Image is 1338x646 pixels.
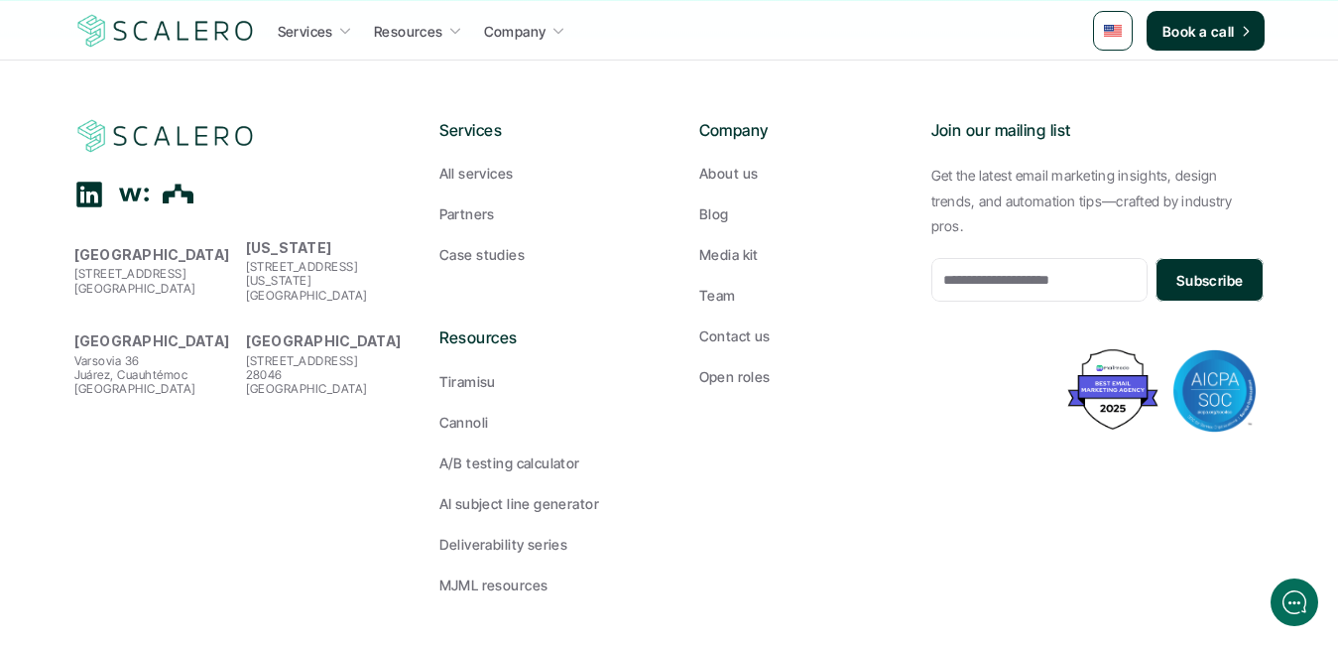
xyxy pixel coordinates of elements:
iframe: gist-messenger-bubble-iframe [1271,579,1318,626]
p: [STREET_ADDRESS] 28046 [GEOGRAPHIC_DATA] [246,354,408,397]
p: Tiramisu [439,371,496,392]
p: Company [484,21,547,42]
a: A/B testing calculator [439,452,640,473]
div: Linkedin [74,180,104,209]
a: Case studies [439,244,640,265]
span: We run on Gist [166,518,251,531]
a: Scalero company logo [74,13,257,49]
a: MJML resources [439,575,640,595]
a: All services [439,163,640,184]
strong: [GEOGRAPHIC_DATA] [246,332,402,349]
p: A/B testing calculator [439,452,580,473]
p: Resources [374,21,443,42]
a: Contact us [699,325,900,346]
p: All services [439,163,514,184]
a: Deliverability series [439,534,640,555]
a: About us [699,163,900,184]
img: AICPA SOC badge [1173,349,1257,433]
p: AI subject line generator [439,493,600,514]
p: Company [699,118,900,144]
p: Varsovia 36 Juárez, Cuauhtémoc [GEOGRAPHIC_DATA] [74,354,236,397]
div: Wellfound [119,180,149,209]
p: Services [278,21,333,42]
span: New conversation [128,141,238,157]
p: Media kit [699,244,759,265]
p: Case studies [439,244,525,265]
strong: [GEOGRAPHIC_DATA] [74,332,230,349]
p: Subscribe [1176,270,1244,291]
p: Resources [439,325,640,351]
img: Scalero company logo [74,117,257,155]
p: Blog [699,203,729,224]
a: Team [699,285,900,306]
a: Media kit [699,244,900,265]
a: Cannoli [439,412,640,433]
a: Open roles [699,366,900,387]
a: AI subject line generator [439,493,640,514]
a: Partners [439,203,640,224]
p: Team [699,285,736,306]
p: Services [439,118,640,144]
button: New conversation [16,128,381,170]
p: Join our mailing list [931,118,1265,144]
p: Partners [439,203,495,224]
img: Scalero company logo [74,12,257,50]
img: Best Email Marketing Agency 2025 - Recognized by Mailmodo [1063,344,1162,435]
a: Tiramisu [439,371,640,392]
p: Contact us [699,325,771,346]
strong: [US_STATE] [246,239,332,256]
p: Cannoli [439,412,489,433]
button: Subscribe [1156,258,1264,302]
p: Book a call [1162,21,1235,42]
p: About us [699,163,758,184]
a: Scalero company logo [74,118,257,154]
a: Blog [699,203,900,224]
p: Get the latest email marketing insights, design trends, and automation tips—crafted by industry p... [931,163,1265,238]
a: Book a call [1147,11,1265,51]
p: Deliverability series [439,534,568,555]
p: [STREET_ADDRESS] [US_STATE][GEOGRAPHIC_DATA] [246,260,408,303]
p: Open roles [699,366,771,387]
p: MJML resources [439,575,548,595]
strong: [GEOGRAPHIC_DATA] [74,246,230,263]
p: [STREET_ADDRESS] [GEOGRAPHIC_DATA] [74,267,236,296]
div: The Org [164,179,194,209]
